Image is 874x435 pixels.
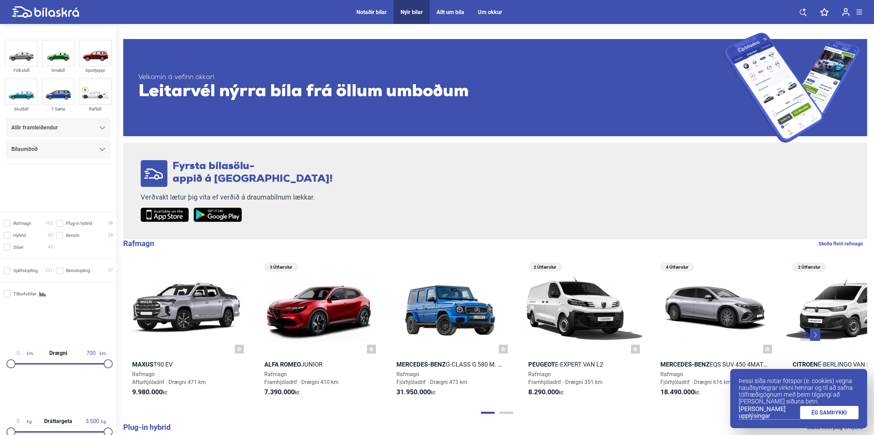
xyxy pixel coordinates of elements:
a: Skoða fleiri rafmagn [819,239,863,248]
span: km. [10,350,34,356]
a: ÉG SAMÞYKKI [800,406,859,419]
h2: T90 EV [126,360,247,368]
span: kr. [396,388,436,396]
span: Rafmagn Afturhjóladrif · Drægni 471 km [132,371,206,385]
span: Rafmagn Framhjóladrif · Drægni 351 km [528,371,603,385]
span: 221 [46,267,53,274]
span: Allir framleiðendur [11,123,58,132]
button: Page 2 [499,412,513,414]
div: 7 Sæta [42,105,75,113]
button: Next [810,329,820,341]
a: MaxusT90 EVRafmagnAfturhjóladrif · Drægni 471 km9.980.000kr. [126,260,247,402]
b: Peugeot [528,361,555,368]
a: Notaðir bílar [356,9,387,15]
button: Previous [800,329,811,341]
span: kg. [84,418,107,424]
b: Mercedes-Benz [396,361,446,368]
span: Rafmagn Fjórhjóladrif · Drægni 616 km [660,371,731,385]
span: Tilboðsbílar [13,290,36,297]
b: 8.290.000 [528,388,559,396]
span: 29 [108,232,113,239]
span: kr. [264,388,300,396]
span: kr. [132,388,168,396]
a: Allt um bíla [436,9,464,15]
span: 102 [46,220,53,227]
div: Rafbíll [79,105,112,113]
b: 31.950.000 [396,388,431,396]
span: 2 Útfærslur [532,263,558,272]
span: Plug-in hybrid [66,220,92,227]
a: [PERSON_NAME] upplýsingar [739,406,800,420]
a: 2 ÚtfærslurPeugeote-Expert Van L2RafmagnFramhjóladrif · Drægni 351 km8.290.000kr. [522,260,643,402]
span: kr. [660,388,700,396]
div: Sportjeppi [79,66,112,74]
span: km. [83,350,107,356]
b: Rafmagn [123,239,154,248]
h2: Junior [258,360,379,368]
h2: G-Class G 580 m. EQ [390,360,511,368]
span: 2 Útfærslur [796,263,823,272]
b: 9.980.000 [132,388,163,396]
b: Alfa Romeo [264,361,301,368]
span: 3 Útfærslur [268,263,294,272]
div: Fólksbíll [5,66,38,74]
span: Bensín [66,232,79,239]
span: Fyrsta bílasölu- appið á [GEOGRAPHIC_DATA]! [173,161,333,184]
span: Hybrid [13,232,26,239]
button: Page 1 [481,412,495,414]
p: Verðvakt lætur þig vita ef verðið á draumabílnum lækkar. [141,193,333,202]
span: kr. [528,388,564,396]
a: Velkomin á vefinn okkar!Leitarvél nýrra bíla frá öllum umboðum [123,33,867,143]
b: 7.390.000 [264,388,295,396]
span: Beinskipting [66,267,90,274]
h2: e-Expert Van L2 [522,360,643,368]
span: Rafmagn Framhjóladrif · Drægni 410 km [264,371,339,385]
span: 4 Útfærslur [664,263,691,272]
b: Citroen [793,361,818,368]
span: kg. [10,418,33,424]
p: Þessi síða notar fótspor (e. cookies) vegna nauðsynlegrar virkni hennar og til að safna tölfræðig... [739,378,859,405]
div: Smábíl [42,66,75,74]
span: 38 [108,220,113,227]
a: Um okkur [478,9,502,15]
b: 18.490.000 [660,388,695,396]
span: Leitarvél nýrra bíla frá öllum umboðum [138,82,723,102]
span: Rafmagn Fjórhjóladrif · Drægni 473 km [396,371,467,385]
a: Nýir bílar [401,9,423,15]
span: Dráttargeta [42,419,74,424]
span: Dísel [13,244,23,251]
a: 4 ÚtfærslurMercedes-BenzEQS SUV 450 4MATICRafmagnFjórhjóladrif · Drægni 616 km18.490.000kr. [654,260,775,402]
span: Rafmagn [13,220,31,227]
h2: EQS SUV 450 4MATIC [654,360,775,368]
span: Velkomin á vefinn okkar! [138,73,723,82]
a: Mercedes-BenzG-Class G 580 m. EQRafmagnFjórhjóladrif · Drægni 473 km31.950.000kr. [390,260,511,402]
span: Sjálfskipting [13,267,38,274]
div: Skutbíll [5,105,38,113]
span: Bílaumboð [11,144,38,154]
b: Maxus [132,361,153,368]
span: 37 [108,267,113,274]
a: 3 ÚtfærslurAlfa RomeoJuniorRafmagnFramhjóladrif · Drægni 410 km7.390.000kr. [258,260,379,402]
span: 45 [48,244,53,251]
span: 32 [48,232,53,239]
img: user-login.svg [842,8,850,16]
b: Mercedes-Benz [660,361,710,368]
span: Drægni [48,350,69,356]
b: Plug-in hybrid [123,423,170,432]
